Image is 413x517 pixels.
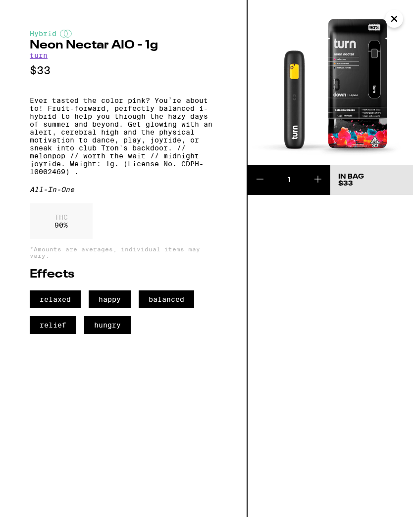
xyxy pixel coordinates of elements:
a: turn [30,51,48,59]
p: THC [54,213,68,221]
span: relaxed [30,290,81,308]
span: happy [89,290,131,308]
p: $33 [30,64,217,77]
span: relief [30,316,76,334]
div: All-In-One [30,186,217,193]
div: 90 % [30,203,93,239]
h2: Effects [30,269,217,281]
div: In Bag [338,173,364,180]
span: hungry [84,316,131,334]
button: Close [385,10,403,28]
span: $33 [338,180,353,187]
div: Hybrid [30,30,217,38]
div: 1 [272,175,306,185]
p: Ever tasted the color pink? You’re about to! Fruit-forward, perfectly balanced i-hybrid to help y... [30,96,217,176]
p: *Amounts are averages, individual items may vary. [30,246,217,259]
img: hybridColor.svg [60,30,72,38]
button: In Bag$33 [330,165,413,195]
h2: Neon Nectar AIO - 1g [30,40,217,51]
span: balanced [139,290,194,308]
